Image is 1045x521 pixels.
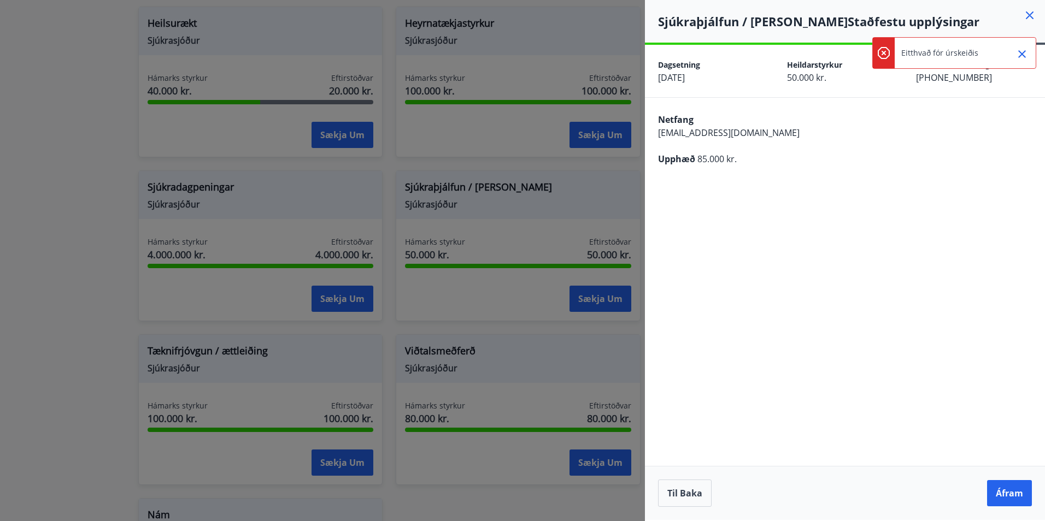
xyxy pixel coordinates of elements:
button: Close [1013,45,1031,63]
span: Dagsetning [658,60,700,70]
span: 50.000 kr. [787,72,826,84]
h4: Sjúkraþjálfun / [PERSON_NAME] Staðfestu upplýsingar [658,13,1045,29]
span: [DATE] [658,72,685,84]
span: Upphæð [658,153,695,165]
span: [PHONE_NUMBER] [916,72,992,84]
button: Til baka [658,479,712,507]
span: [EMAIL_ADDRESS][DOMAIN_NAME] [658,127,800,139]
span: Heildarstyrkur [787,60,842,70]
p: Eitthvað fór úrskeiðis [901,48,978,58]
span: Netfang [658,114,694,126]
span: 85.000 kr. [697,153,737,165]
button: Áfram [987,480,1032,506]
